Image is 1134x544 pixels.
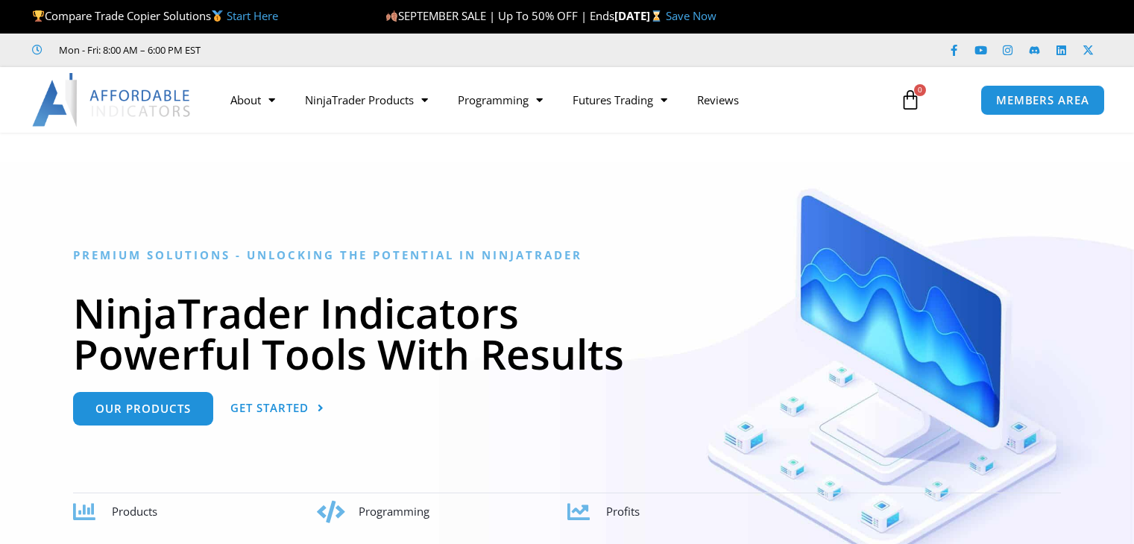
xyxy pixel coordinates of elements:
span: Our Products [95,403,191,414]
span: Products [112,504,157,519]
span: Compare Trade Copier Solutions [32,8,278,23]
a: Start Here [227,8,278,23]
a: Reviews [682,83,754,117]
h1: NinjaTrader Indicators Powerful Tools With Results [73,292,1061,374]
a: About [215,83,290,117]
a: Futures Trading [558,83,682,117]
span: Get Started [230,402,309,414]
a: 0 [878,78,943,121]
nav: Menu [215,83,885,117]
span: MEMBERS AREA [996,95,1089,106]
iframe: Customer reviews powered by Trustpilot [221,42,445,57]
img: 🏆 [33,10,44,22]
a: Save Now [666,8,716,23]
a: Programming [443,83,558,117]
img: ⌛ [651,10,662,22]
span: Profits [606,504,640,519]
span: SEPTEMBER SALE | Up To 50% OFF | Ends [385,8,614,23]
a: NinjaTrader Products [290,83,443,117]
h6: Premium Solutions - Unlocking the Potential in NinjaTrader [73,248,1061,262]
a: Get Started [230,392,324,426]
img: 🥇 [212,10,223,22]
strong: [DATE] [614,8,666,23]
span: Mon - Fri: 8:00 AM – 6:00 PM EST [55,41,201,59]
span: Programming [359,504,429,519]
a: MEMBERS AREA [980,85,1105,116]
a: Our Products [73,392,213,426]
span: 0 [914,84,926,96]
img: LogoAI | Affordable Indicators – NinjaTrader [32,73,192,127]
img: 🍂 [386,10,397,22]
